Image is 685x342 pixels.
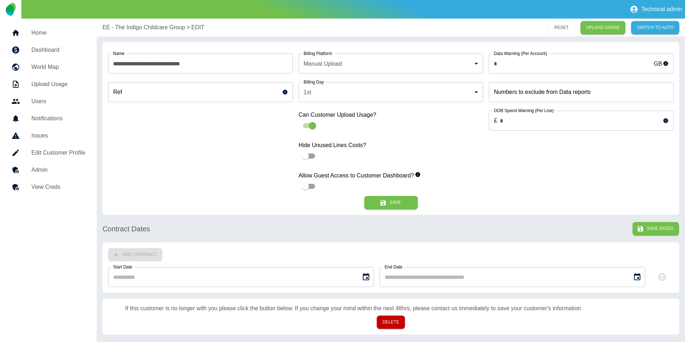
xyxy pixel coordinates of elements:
h5: Edit Customer Profile [31,149,85,157]
a: Home [6,24,91,41]
a: EDIT [191,23,204,32]
div: If this customer is no longer with you please click the button below. If you change your mind wit... [108,304,674,316]
svg: This sets the monthly warning limit for your customer’s Mobile Data usage and will be displayed a... [663,61,669,66]
div: Manual Upload [299,54,483,74]
button: Choose date [359,270,373,284]
h6: Contract Dates [102,223,150,235]
a: Dashboard [6,41,91,59]
p: £ [494,116,497,125]
label: Data Warning (Per Account) [494,50,547,56]
label: Billing Platform [304,50,332,56]
svg: When enabled, this allows guest users to view your customer dashboards. [415,172,421,177]
a: Issues [6,127,91,144]
a: World Map [6,59,91,76]
button: SWITCH TO AUTO [631,21,679,34]
p: Technical admin [641,6,682,12]
svg: This sets the warning limit for each line’s Out-of-Bundle usage and usage exceeding the limit wil... [663,118,669,124]
a: EE - The Indigo Childcare Group [102,23,185,32]
h5: World Map [31,63,85,71]
button: Technical admin [627,2,685,16]
label: End Date [385,264,402,270]
label: Start Date [113,264,132,270]
a: Users [6,93,91,110]
a: Admin [6,161,91,178]
a: View Creds [6,178,91,196]
button: Choose date [630,270,644,284]
label: Name [113,50,125,56]
h5: Issues [31,131,85,140]
label: OOB Spend Warning (Per Line) [494,107,554,114]
label: Billing Day [304,79,324,85]
h5: Dashboard [31,46,85,54]
p: > [187,23,190,32]
h5: View Creds [31,183,85,191]
button: RESET [548,21,575,34]
label: Allow Guest Access to Customer Dashboard? [299,171,483,180]
a: Upload Usage [6,76,91,93]
h5: Upload Usage [31,80,85,89]
h5: Users [31,97,85,106]
h5: Home [31,29,85,37]
svg: This is a unique reference for your use - it can be anything [282,89,288,95]
a: Edit Customer Profile [6,144,91,161]
h5: Admin [31,166,85,174]
img: Logo [6,3,15,16]
label: Can Customer Upload Usage? [299,111,483,119]
button: DELETE [377,316,405,329]
div: 1st [299,82,483,102]
a: UPLOAD USAGE [580,21,626,34]
label: Hide Unused Lines Costs? [299,141,483,149]
h5: Notifications [31,114,85,123]
button: Save Dates [633,222,679,235]
button: Save [364,196,418,209]
a: Notifications [6,110,91,127]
